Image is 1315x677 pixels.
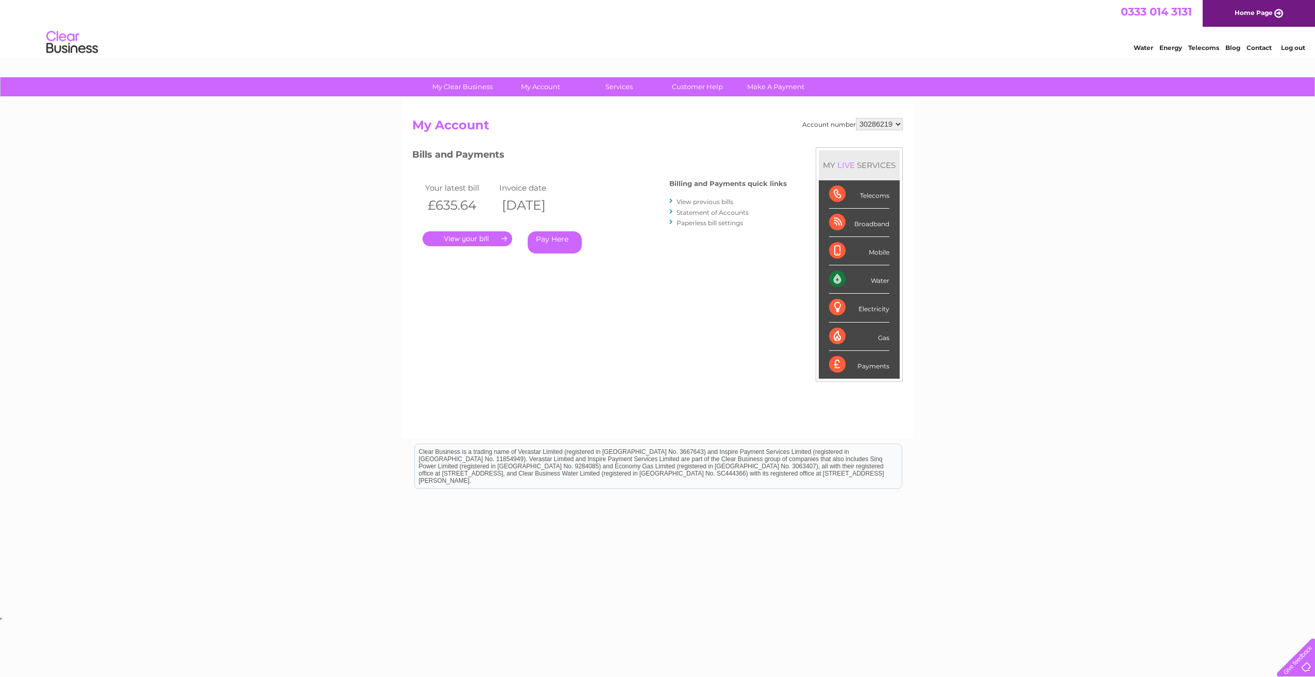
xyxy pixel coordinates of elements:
[835,160,857,170] div: LIVE
[655,77,740,96] a: Customer Help
[423,195,497,216] th: £635.64
[1246,44,1272,52] a: Contact
[415,6,902,50] div: Clear Business is a trading name of Verastar Limited (registered in [GEOGRAPHIC_DATA] No. 3667643...
[1121,5,1192,18] a: 0333 014 3131
[829,351,889,379] div: Payments
[412,118,903,138] h2: My Account
[829,180,889,209] div: Telecoms
[1134,44,1153,52] a: Water
[412,147,787,165] h3: Bills and Payments
[1188,44,1219,52] a: Telecoms
[497,195,571,216] th: [DATE]
[1281,44,1305,52] a: Log out
[802,118,903,130] div: Account number
[1159,44,1182,52] a: Energy
[829,265,889,294] div: Water
[498,77,583,96] a: My Account
[733,77,818,96] a: Make A Payment
[423,181,497,195] td: Your latest bill
[829,323,889,351] div: Gas
[577,77,662,96] a: Services
[829,294,889,322] div: Electricity
[1225,44,1240,52] a: Blog
[46,27,98,58] img: logo.png
[829,237,889,265] div: Mobile
[677,209,749,216] a: Statement of Accounts
[819,150,900,180] div: MY SERVICES
[829,209,889,237] div: Broadband
[497,181,571,195] td: Invoice date
[669,180,787,188] h4: Billing and Payments quick links
[420,77,505,96] a: My Clear Business
[677,219,743,227] a: Paperless bill settings
[528,231,582,253] a: Pay Here
[423,231,512,246] a: .
[677,198,733,206] a: View previous bills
